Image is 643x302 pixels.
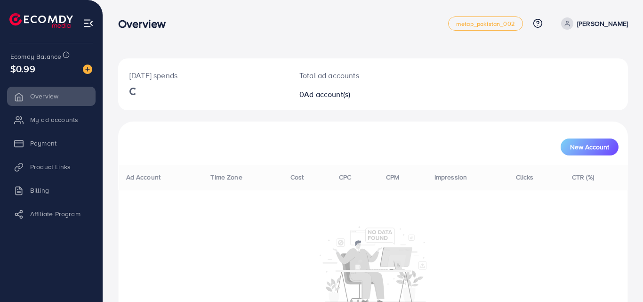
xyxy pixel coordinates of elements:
[129,70,277,81] p: [DATE] spends
[10,62,35,75] span: $0.99
[448,16,523,31] a: metap_pakistan_002
[557,17,628,30] a: [PERSON_NAME]
[570,144,609,150] span: New Account
[299,70,404,81] p: Total ad accounts
[10,52,61,61] span: Ecomdy Balance
[9,13,73,28] img: logo
[456,21,515,27] span: metap_pakistan_002
[577,18,628,29] p: [PERSON_NAME]
[561,139,619,155] button: New Account
[304,89,350,99] span: Ad account(s)
[83,18,94,29] img: menu
[299,90,404,99] h2: 0
[83,65,92,74] img: image
[118,17,173,31] h3: Overview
